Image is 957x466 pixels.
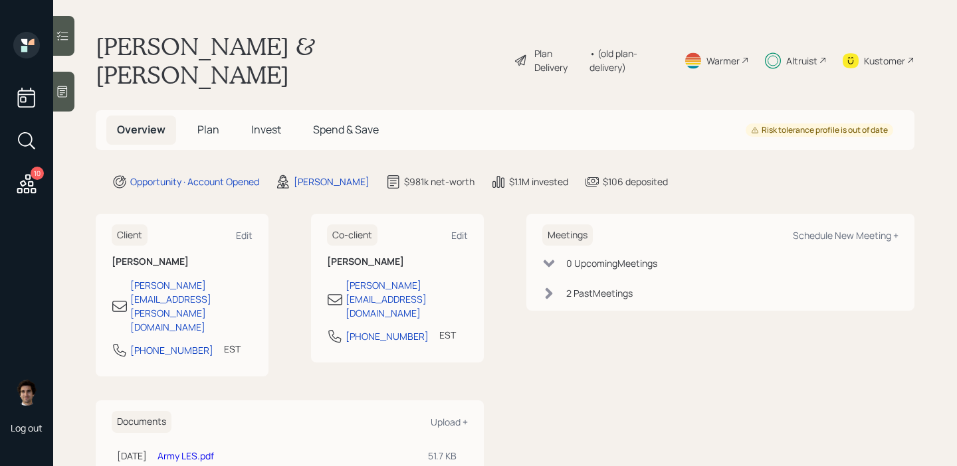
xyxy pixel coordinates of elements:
[130,278,253,334] div: [PERSON_NAME][EMAIL_ADDRESS][PERSON_NAME][DOMAIN_NAME]
[603,175,668,189] div: $106 deposited
[786,54,817,68] div: Altruist
[130,175,259,189] div: Opportunity · Account Opened
[589,46,668,74] div: • (old plan-delivery)
[117,449,147,463] div: [DATE]
[751,125,888,136] div: Risk tolerance profile is out of date
[313,122,379,137] span: Spend & Save
[31,167,44,180] div: 10
[236,229,253,242] div: Edit
[346,278,468,320] div: [PERSON_NAME][EMAIL_ADDRESS][DOMAIN_NAME]
[534,46,584,74] div: Plan Delivery
[793,229,899,242] div: Schedule New Meeting +
[509,175,568,189] div: $1.1M invested
[158,449,214,462] a: Army LES.pdf
[13,379,40,406] img: harrison-schaefer-headshot-2.png
[327,224,377,246] h6: Co-client
[11,422,43,434] div: Log out
[864,54,905,68] div: Kustomer
[197,122,219,137] span: Plan
[566,286,633,300] div: 2 Past Meeting s
[542,224,593,246] h6: Meetings
[327,256,468,268] h6: [PERSON_NAME]
[96,32,503,89] h1: [PERSON_NAME] & [PERSON_NAME]
[431,416,468,428] div: Upload +
[117,122,165,137] span: Overview
[706,54,740,68] div: Warmer
[294,175,370,189] div: [PERSON_NAME]
[428,449,463,463] div: 51.7 KB
[112,256,253,268] h6: [PERSON_NAME]
[112,224,148,246] h6: Client
[451,229,468,242] div: Edit
[346,329,429,343] div: [PHONE_NUMBER]
[404,175,475,189] div: $981k net-worth
[439,328,456,342] div: EST
[112,411,171,433] h6: Documents
[130,343,213,357] div: [PHONE_NUMBER]
[566,256,657,270] div: 0 Upcoming Meeting s
[251,122,281,137] span: Invest
[224,342,241,356] div: EST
